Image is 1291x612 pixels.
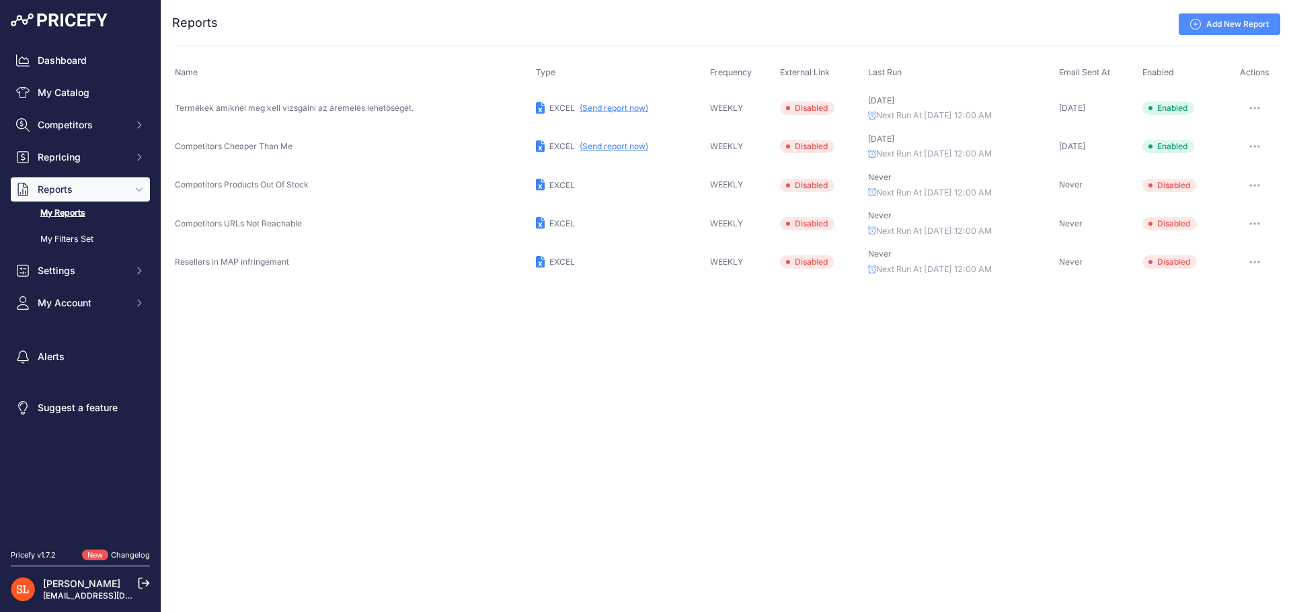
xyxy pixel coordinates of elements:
span: Disabled [1142,255,1197,269]
button: Reports [11,177,150,202]
span: Competitors [38,118,126,132]
span: Disabled [780,179,834,192]
nav: Sidebar [11,48,150,533]
span: Never [1059,257,1083,267]
span: WEEKLY [710,141,743,151]
span: Settings [38,264,126,277]
span: My Account [38,296,126,310]
p: Next Run At [DATE] 12:00 AM [868,110,1054,122]
span: WEEKLY [710,218,743,228]
span: Disabled [780,255,834,269]
span: Never [1059,179,1083,189]
span: [DATE] [1059,103,1085,113]
p: Next Run At [DATE] 12:00 AM [868,148,1054,161]
button: Settings [11,259,150,283]
span: Competitors URLs Not Reachable [175,218,302,228]
a: Changelog [111,550,150,560]
a: Add New Report [1179,13,1280,35]
span: Frequency [710,67,752,77]
span: WEEKLY [710,179,743,189]
span: Type [536,67,555,77]
span: Email Sent At [1059,67,1110,77]
a: My Catalog [11,81,150,105]
h2: Reports [172,13,218,32]
span: EXCEL [549,180,575,190]
a: My Reports [11,202,150,225]
span: Disabled [1142,179,1197,192]
span: Competitors Cheaper Than Me [175,141,292,151]
p: Next Run At [DATE] 12:00 AM [868,225,1054,238]
span: EXCEL [549,218,575,228]
span: Enabled [1142,140,1194,153]
span: [DATE] [1059,141,1085,151]
span: Disabled [780,101,834,115]
button: Competitors [11,113,150,137]
button: My Account [11,291,150,315]
button: Repricing [11,145,150,169]
a: [PERSON_NAME] [43,578,120,589]
span: [DATE] [868,95,894,105]
span: Termékek amiknél meg kell vizsgálni az áremelés lehetőségét. [175,103,414,113]
a: Dashboard [11,48,150,73]
span: Resellers in MAP infringement [175,257,289,267]
span: EXCEL [549,141,575,151]
span: Repricing [38,150,126,164]
span: Disabled [1142,217,1197,230]
span: [DATE] [868,134,894,144]
p: Next Run At [DATE] 12:00 AM [868,187,1054,200]
span: New [82,550,108,561]
span: EXCEL [549,103,575,113]
a: My Filters Set [11,228,150,251]
p: Next Run At [DATE] 12:00 AM [868,263,1054,276]
span: Competitors Products Out Of Stock [175,179,309,189]
span: Enabled [1142,67,1174,77]
span: External Link [780,67,830,77]
span: Never [868,210,892,220]
span: Never [868,172,892,182]
span: Enabled [1142,101,1194,115]
span: EXCEL [549,257,575,267]
img: Pricefy Logo [11,13,108,27]
span: Never [868,249,892,259]
span: Last Run [868,67,902,77]
a: Suggest a feature [11,396,150,420]
span: Actions [1240,67,1269,77]
div: Pricefy v1.7.2 [11,550,56,561]
span: Reports [38,183,126,196]
span: Disabled [780,217,834,230]
button: (Send report now) [580,141,648,152]
span: WEEKLY [710,103,743,113]
button: (Send report now) [580,103,648,114]
a: [EMAIL_ADDRESS][DOMAIN_NAME] [43,591,184,601]
span: Never [1059,218,1083,228]
span: WEEKLY [710,257,743,267]
span: Disabled [780,140,834,153]
a: Alerts [11,345,150,369]
span: Name [175,67,198,77]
